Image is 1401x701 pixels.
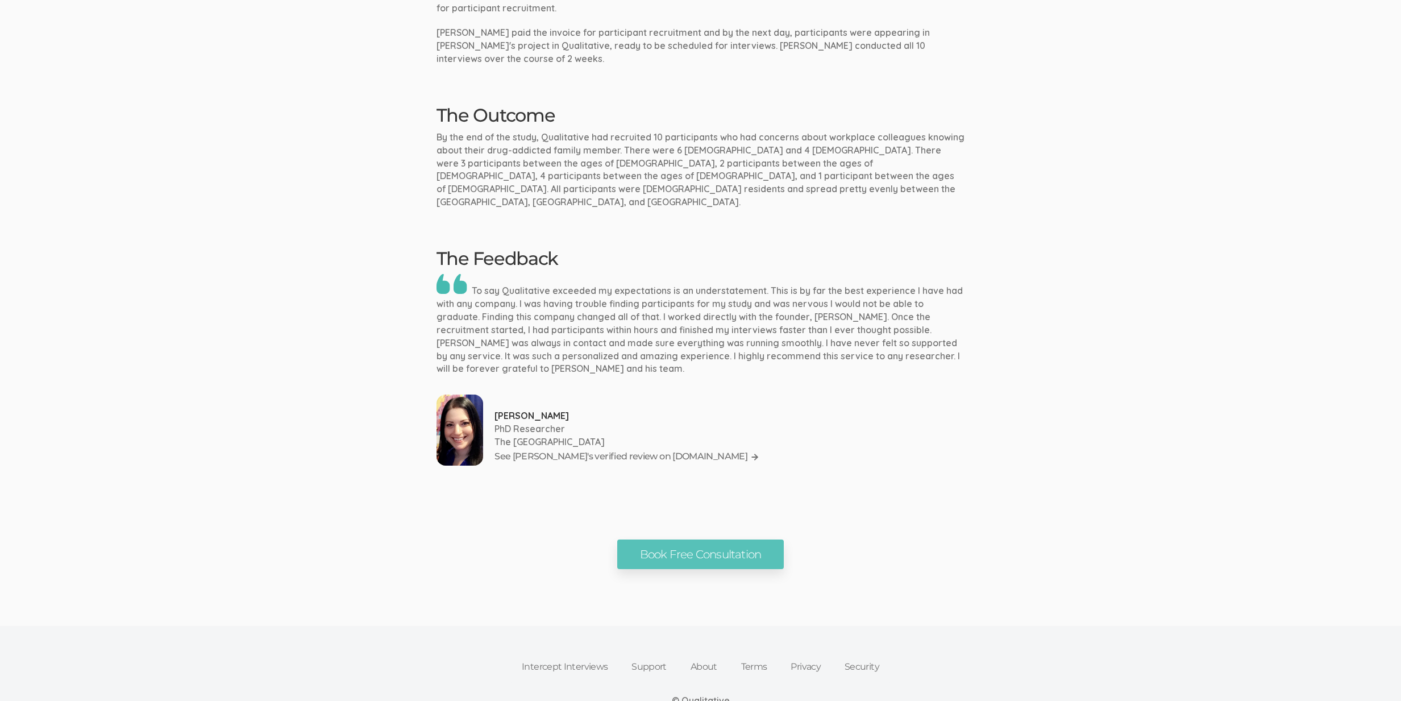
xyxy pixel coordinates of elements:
a: See [PERSON_NAME]'s verified review on [DOMAIN_NAME] [494,449,759,466]
a: Book Free Consultation [617,540,784,570]
p: The [GEOGRAPHIC_DATA] [494,435,605,449]
img: Double quote [436,274,450,294]
a: Privacy [779,654,833,679]
a: Support [620,654,679,679]
p: By the end of the study, Qualitative had recruited 10 participants who had concerns about workpla... [436,131,965,209]
a: Security [833,654,891,679]
a: Terms [729,654,779,679]
h2: The Feedback [436,248,559,268]
iframe: Chat Widget [1344,646,1401,701]
a: About [679,654,729,679]
p: [PERSON_NAME] [494,409,569,422]
p: [PERSON_NAME] paid the invoice for participant recruitment and by the next day, participants were... [436,26,965,65]
p: To say Qualitative exceeded my expectations is an understatement. This is by far the best experie... [436,274,965,375]
img: Double quote [454,274,467,294]
img: Bernice Lukas [436,395,484,466]
a: Intercept Interviews [510,654,620,679]
p: PhD Researcher [494,422,565,435]
h2: The Outcome [436,105,965,125]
